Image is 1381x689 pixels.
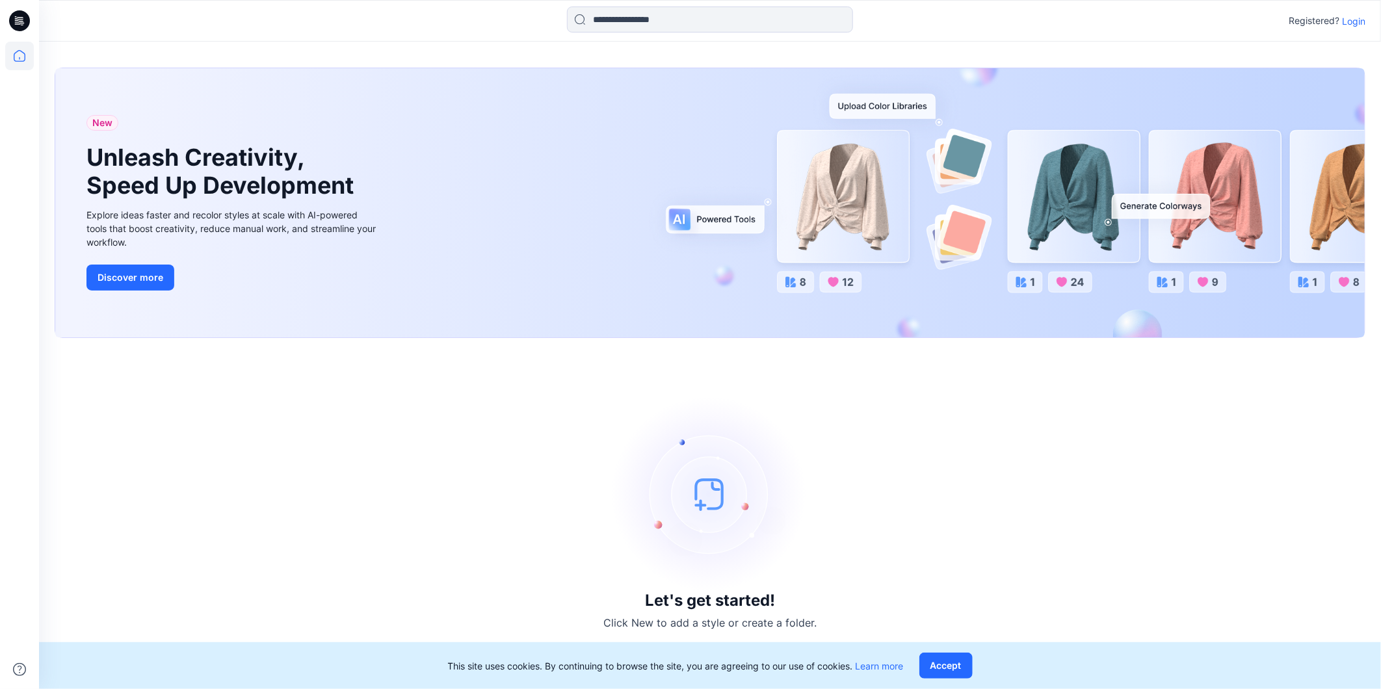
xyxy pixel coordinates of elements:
[92,115,112,131] span: New
[856,660,904,671] a: Learn more
[645,591,775,610] h3: Let's get started!
[1342,14,1365,28] p: Login
[1289,13,1339,29] p: Registered?
[612,396,808,591] img: empty-state-image.svg
[919,653,973,679] button: Accept
[86,265,174,291] button: Discover more
[86,144,360,200] h1: Unleash Creativity, Speed Up Development
[603,615,817,630] p: Click New to add a style or create a folder.
[448,659,904,673] p: This site uses cookies. By continuing to browse the site, you are agreeing to our use of cookies.
[86,208,379,249] div: Explore ideas faster and recolor styles at scale with AI-powered tools that boost creativity, red...
[86,265,379,291] a: Discover more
